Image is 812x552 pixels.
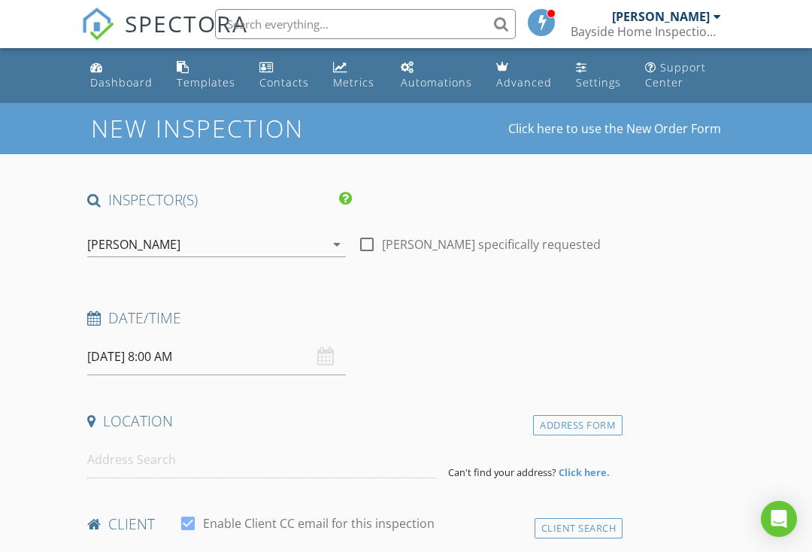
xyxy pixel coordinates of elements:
[559,466,610,479] strong: Click here.
[333,75,374,89] div: Metrics
[84,54,159,97] a: Dashboard
[570,54,627,97] a: Settings
[761,501,797,537] div: Open Intercom Messenger
[382,237,601,252] label: [PERSON_NAME] specifically requested
[508,123,721,135] a: Click here to use the New Order Form
[125,8,248,39] span: SPECTORA
[496,75,552,89] div: Advanced
[328,235,346,253] i: arrow_drop_down
[177,75,235,89] div: Templates
[90,75,153,89] div: Dashboard
[87,190,352,210] h4: INSPECTOR(S)
[490,54,558,97] a: Advanced
[253,54,315,97] a: Contacts
[327,54,383,97] a: Metrics
[81,20,248,52] a: SPECTORA
[645,60,706,89] div: Support Center
[535,518,623,538] div: Client Search
[612,9,710,24] div: [PERSON_NAME]
[171,54,241,97] a: Templates
[91,115,424,141] h1: New Inspection
[395,54,478,97] a: Automations (Basic)
[259,75,309,89] div: Contacts
[87,308,617,328] h4: Date/Time
[203,516,435,531] label: Enable Client CC email for this inspection
[533,415,623,435] div: Address Form
[87,514,617,534] h4: client
[81,8,114,41] img: The Best Home Inspection Software - Spectora
[87,238,180,251] div: [PERSON_NAME]
[639,54,728,97] a: Support Center
[87,411,617,431] h4: Location
[87,441,436,478] input: Address Search
[215,9,516,39] input: Search everything...
[576,75,621,89] div: Settings
[401,75,472,89] div: Automations
[571,24,721,39] div: Bayside Home Inspection LLC
[87,338,346,375] input: Select date
[448,466,556,479] span: Can't find your address?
